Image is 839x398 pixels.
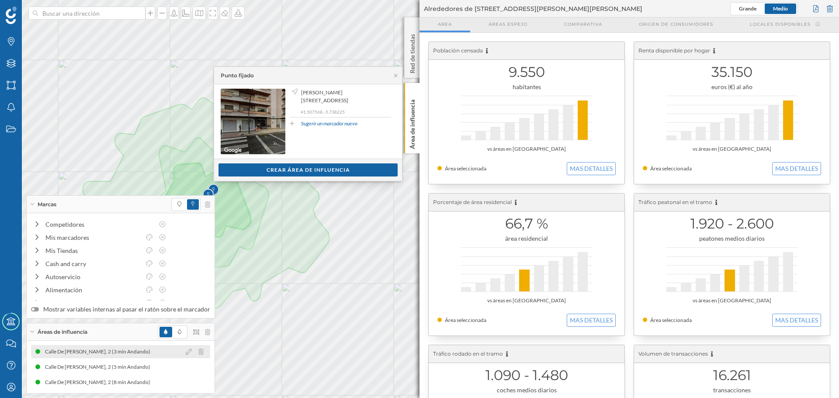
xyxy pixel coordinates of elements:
span: Área seleccionada [650,317,692,323]
div: vs áreas en [GEOGRAPHIC_DATA] [643,296,821,305]
div: Alimentación [45,285,141,294]
div: Renta disponible por hogar [634,42,830,60]
span: Área seleccionada [445,317,486,323]
img: Marker [203,187,214,204]
span: Marcas [38,201,56,208]
button: MAS DETALLES [567,314,616,327]
h1: 66,7 % [437,215,616,232]
div: Volumen de transacciones [634,345,830,363]
label: Mostrar variables internas al pasar el ratón sobre el marcador [31,305,210,314]
img: streetview [221,89,285,154]
span: Alrededores de [STREET_ADDRESS][PERSON_NAME][PERSON_NAME] [424,4,642,13]
p: Red de tiendas [408,31,417,73]
span: Medio [773,5,788,12]
div: Calle De [PERSON_NAME], 2 (3 min Andando) [45,347,155,356]
div: peatones medios diarios [643,234,821,243]
div: Cash and carry [45,259,141,268]
button: MAS DETALLES [772,314,821,327]
span: Locales disponibles [750,21,811,28]
p: 41,507568, -5,738225 [301,109,391,115]
span: Comparativa [564,21,602,28]
div: vs áreas en [GEOGRAPHIC_DATA] [643,145,821,153]
div: Mis marcadores [45,233,141,242]
span: Area [438,21,452,28]
div: Calle De [PERSON_NAME], 2 (8 min Andando) [45,378,155,387]
div: área residencial [437,234,616,243]
span: Áreas espejo [489,21,527,28]
span: Área seleccionada [650,165,692,172]
div: Porcentaje de área residencial [429,194,624,211]
button: MAS DETALLES [567,162,616,175]
div: Calle De [PERSON_NAME], 2 (5 min Andando) [45,363,155,371]
h1: 35.150 [643,64,821,80]
div: vs áreas en [GEOGRAPHIC_DATA] [437,145,616,153]
img: Marker [208,182,219,199]
span: Área seleccionada [445,165,486,172]
div: Autoservicio [45,272,141,281]
span: Origen de consumidores [639,21,713,28]
p: Área de influencia [408,96,417,149]
div: transacciones [643,386,821,395]
div: Tráfico rodado en el tramo [429,345,624,363]
span: [PERSON_NAME][STREET_ADDRESS] [301,89,389,104]
div: habitantes [437,83,616,91]
div: euros (€) al año [643,83,821,91]
span: Soporte [17,6,49,14]
div: Mis Tiendas [45,246,141,255]
div: Hipermercados [45,298,141,308]
img: Geoblink Logo [6,7,17,24]
h1: 9.550 [437,64,616,80]
div: Competidores [45,220,154,229]
h1: 1.920 - 2.600 [643,215,821,232]
span: Grande [739,5,756,12]
div: Tráfico peatonal en el tramo [634,194,830,211]
button: MAS DETALLES [772,162,821,175]
a: Sugerir un marcador nuevo [301,120,357,128]
div: Punto fijado [221,72,254,80]
div: Población censada [429,42,624,60]
h1: 16.261 [643,367,821,384]
div: coches medios diarios [437,386,616,395]
h1: 1.090 - 1.480 [437,367,616,384]
div: vs áreas en [GEOGRAPHIC_DATA] [437,296,616,305]
span: Áreas de influencia [38,328,87,336]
